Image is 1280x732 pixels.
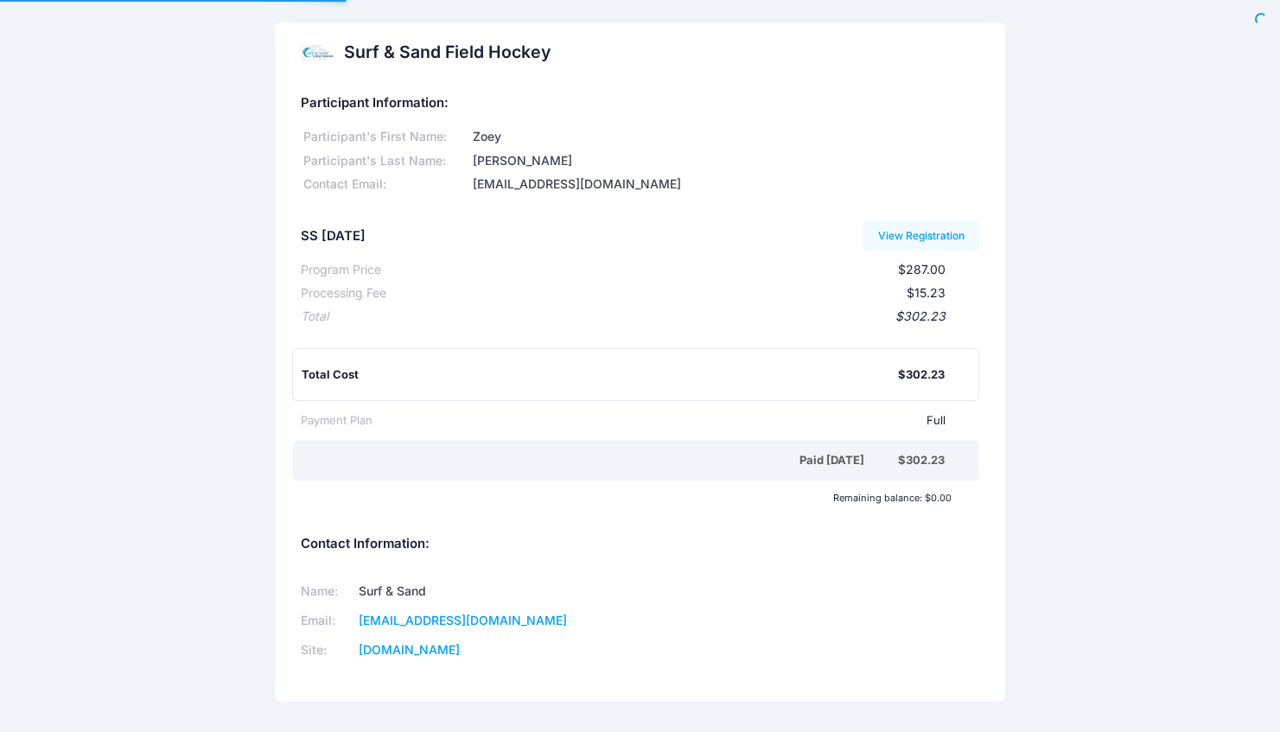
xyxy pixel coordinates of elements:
div: Full [373,412,946,430]
div: $302.23 [898,452,945,469]
div: [EMAIL_ADDRESS][DOMAIN_NAME] [470,175,979,194]
div: Total [301,308,328,326]
div: $302.23 [328,308,946,326]
td: Site: [301,636,353,665]
div: Processing Fee [301,284,386,302]
td: Name: [301,577,353,607]
div: Zoey [470,128,979,146]
h5: SS [DATE] [301,229,366,245]
div: [PERSON_NAME] [470,152,979,170]
div: Program Price [301,261,381,279]
div: $302.23 [898,366,945,384]
td: Surf & Sand [353,577,618,607]
div: Participant's First Name: [301,128,470,146]
h2: Surf & Sand Field Hockey [344,42,551,62]
a: [DOMAIN_NAME] [359,642,460,657]
div: Participant's Last Name: [301,152,470,170]
h5: Contact Information: [301,537,980,552]
a: View Registration [863,221,980,251]
span: $287.00 [898,262,946,277]
h5: Participant Information: [301,96,980,111]
a: [EMAIL_ADDRESS][DOMAIN_NAME] [359,613,567,627]
div: Contact Email: [301,175,470,194]
div: Total Cost [302,366,899,384]
div: Remaining balance: $0.00 [292,493,960,503]
div: Paid [DATE] [304,452,899,469]
td: Email: [301,607,353,636]
div: Payment Plan [301,412,373,430]
div: $15.23 [386,284,946,302]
